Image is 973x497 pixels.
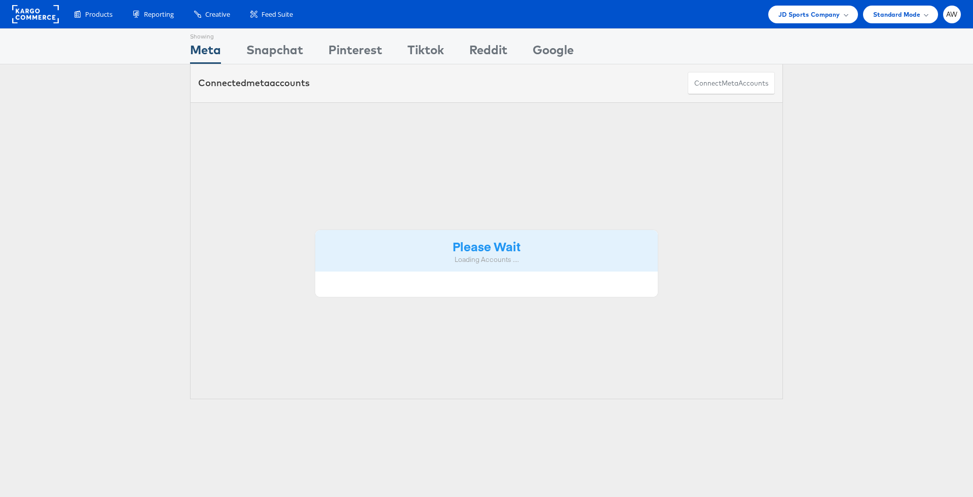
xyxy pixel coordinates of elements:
[778,9,840,20] span: JD Sports Company
[722,79,738,88] span: meta
[246,41,303,64] div: Snapchat
[205,10,230,19] span: Creative
[688,72,775,95] button: ConnectmetaAccounts
[946,11,958,18] span: AW
[328,41,382,64] div: Pinterest
[190,41,221,64] div: Meta
[198,77,310,90] div: Connected accounts
[144,10,174,19] span: Reporting
[323,255,650,264] div: Loading Accounts ....
[453,238,520,254] strong: Please Wait
[407,41,444,64] div: Tiktok
[873,9,920,20] span: Standard Mode
[190,29,221,41] div: Showing
[261,10,293,19] span: Feed Suite
[469,41,507,64] div: Reddit
[533,41,574,64] div: Google
[246,77,270,89] span: meta
[85,10,113,19] span: Products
